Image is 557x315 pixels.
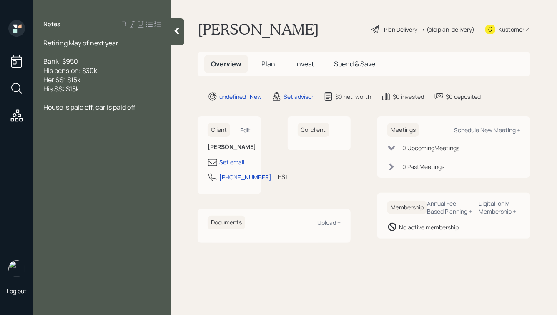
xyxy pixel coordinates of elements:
span: His pension: $30k [43,66,97,75]
span: Plan [261,59,275,68]
span: Retiring May of next year [43,38,118,48]
h6: Meetings [387,123,419,137]
h1: [PERSON_NAME] [198,20,319,38]
span: Spend & Save [334,59,375,68]
span: Invest [295,59,314,68]
div: Log out [7,287,27,295]
span: Bank: $950 [43,57,78,66]
div: No active membership [399,223,459,232]
div: Set advisor [284,92,314,101]
div: 0 Upcoming Meeting s [402,144,459,152]
div: Kustomer [499,25,524,34]
div: undefined · New [219,92,262,101]
img: hunter_neumayer.jpg [8,260,25,277]
span: His SS: $15k [43,84,79,93]
h6: Client [208,123,230,137]
div: Set email [219,158,244,166]
div: Upload + [317,219,341,227]
span: House is paid off, car is paid off [43,103,135,112]
div: Schedule New Meeting + [454,126,520,134]
div: Edit [241,126,251,134]
div: EST [278,172,289,181]
h6: Documents [208,216,245,229]
h6: Membership [387,201,427,214]
div: • (old plan-delivery) [422,25,474,34]
div: 0 Past Meeting s [402,162,444,171]
span: Overview [211,59,241,68]
span: Her SS: $15k [43,75,80,84]
label: Notes [43,20,60,28]
div: $0 invested [393,92,424,101]
div: Plan Delivery [384,25,417,34]
h6: [PERSON_NAME] [208,144,251,151]
div: Annual Fee Based Planning + [427,199,472,215]
div: Digital-only Membership + [479,199,520,215]
div: $0 net-worth [335,92,371,101]
div: $0 deposited [446,92,481,101]
div: [PHONE_NUMBER] [219,173,271,181]
h6: Co-client [298,123,329,137]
